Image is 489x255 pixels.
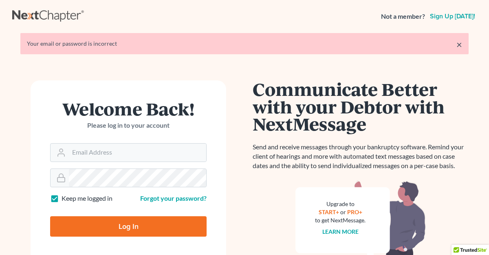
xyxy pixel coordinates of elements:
[50,121,207,130] p: Please log in to your account
[69,144,206,162] input: Email Address
[456,40,462,49] a: ×
[253,80,469,133] h1: Communicate Better with your Debtor with NextMessage
[27,40,462,48] div: Your email or password is incorrect
[315,216,366,224] div: to get NextMessage.
[253,142,469,171] p: Send and receive messages through your bankruptcy software. Remind your client of hearings and mo...
[340,208,346,215] span: or
[322,228,359,235] a: Learn more
[62,194,112,203] label: Keep me logged in
[140,194,207,202] a: Forgot your password?
[319,208,339,215] a: START+
[381,12,425,21] strong: Not a member?
[50,216,207,237] input: Log In
[347,208,362,215] a: PRO+
[315,200,366,208] div: Upgrade to
[50,100,207,118] h1: Welcome Back!
[428,13,477,20] a: Sign up [DATE]!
